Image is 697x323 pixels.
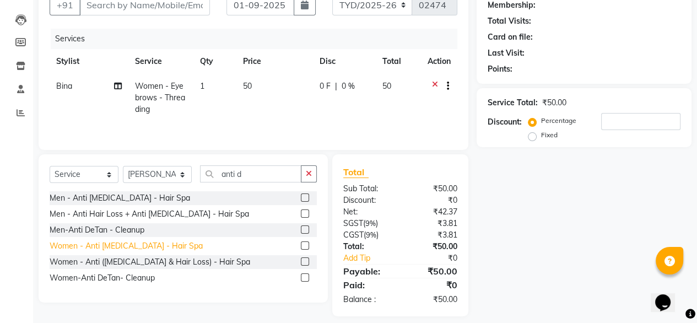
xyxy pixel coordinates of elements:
[335,241,401,252] div: Total:
[542,97,566,109] div: ₹50.00
[335,206,401,218] div: Net:
[400,265,466,278] div: ₹50.00
[651,279,686,312] iframe: chat widget
[488,63,512,75] div: Points:
[411,252,466,264] div: ₹0
[488,31,533,43] div: Card on file:
[342,80,355,92] span: 0 %
[382,81,391,91] span: 50
[376,49,421,74] th: Total
[200,81,204,91] span: 1
[365,219,376,228] span: 9%
[56,81,72,91] span: Bina
[488,15,531,27] div: Total Visits:
[335,183,401,195] div: Sub Total:
[335,252,411,264] a: Add Tip
[343,218,363,228] span: SGST
[236,49,313,74] th: Price
[400,183,466,195] div: ₹50.00
[488,97,538,109] div: Service Total:
[128,49,193,74] th: Service
[335,294,401,305] div: Balance :
[50,208,249,220] div: Men - Anti Hair Loss + Anti [MEDICAL_DATA] - Hair Spa
[400,229,466,241] div: ₹3.81
[51,29,466,49] div: Services
[400,195,466,206] div: ₹0
[400,278,466,292] div: ₹0
[50,192,190,204] div: Men - Anti [MEDICAL_DATA] - Hair Spa
[541,116,576,126] label: Percentage
[320,80,331,92] span: 0 F
[243,81,252,91] span: 50
[343,230,364,240] span: CGST
[366,230,376,239] span: 9%
[335,80,337,92] span: |
[488,47,525,59] div: Last Visit:
[541,130,558,140] label: Fixed
[50,272,155,284] div: Women-Anti DeTan- Cleanup
[400,294,466,305] div: ₹50.00
[50,49,128,74] th: Stylist
[400,241,466,252] div: ₹50.00
[400,218,466,229] div: ₹3.81
[193,49,236,74] th: Qty
[335,195,401,206] div: Discount:
[343,166,369,178] span: Total
[400,206,466,218] div: ₹42.37
[50,240,203,252] div: Women - Anti [MEDICAL_DATA] - Hair Spa
[335,265,401,278] div: Payable:
[200,165,301,182] input: Search or Scan
[335,218,401,229] div: ( )
[335,278,401,292] div: Paid:
[50,256,250,268] div: Women - Anti ([MEDICAL_DATA] & Hair Loss) - Hair Spa
[335,229,401,241] div: ( )
[50,224,144,236] div: Men-Anti DeTan - Cleanup
[488,116,522,128] div: Discount:
[313,49,376,74] th: Disc
[135,81,185,114] span: Women - Eyebrows - Threading
[421,49,457,74] th: Action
